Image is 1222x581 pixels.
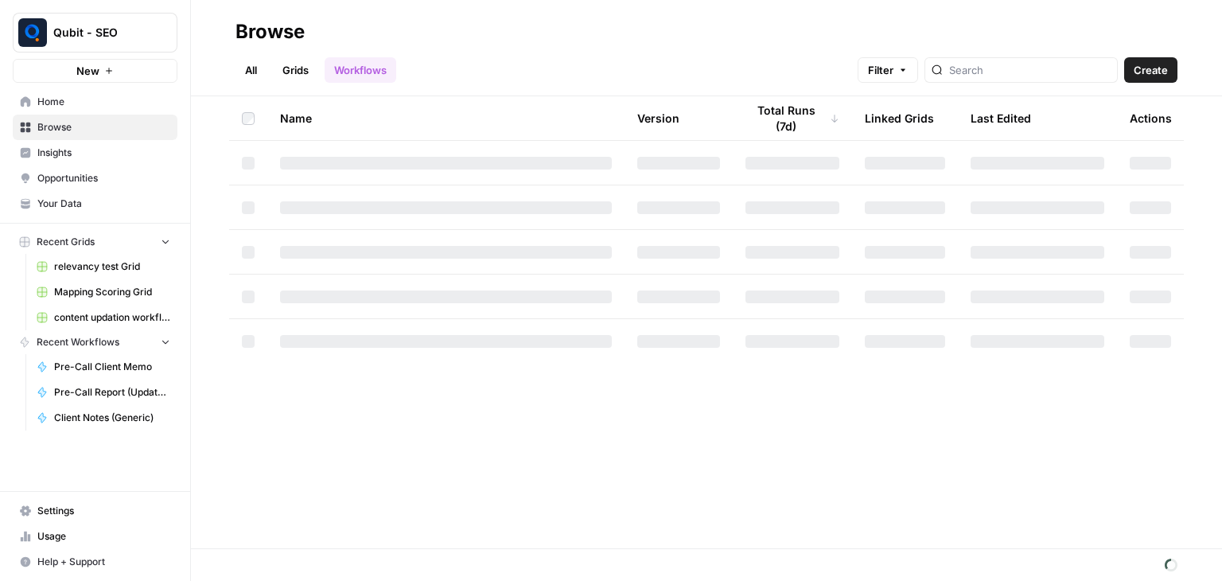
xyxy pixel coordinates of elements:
img: Qubit - SEO Logo [18,18,47,47]
span: New [76,63,99,79]
div: Actions [1130,96,1172,140]
a: Your Data [13,191,177,216]
button: Recent Grids [13,230,177,254]
a: Grids [273,57,318,83]
button: Filter [858,57,918,83]
a: relevancy test Grid [29,254,177,279]
a: Mapping Scoring Grid [29,279,177,305]
div: Browse [235,19,305,45]
span: Filter [868,62,893,78]
a: Pre-Call Report (Updated) [29,380,177,405]
span: Qubit - SEO [53,25,150,41]
a: content updation workflow [29,305,177,330]
a: Home [13,89,177,115]
span: content updation workflow [54,310,170,325]
span: Your Data [37,197,170,211]
a: Settings [13,498,177,524]
div: Last Edited [971,96,1031,140]
a: Usage [13,524,177,549]
span: Usage [37,529,170,544]
a: Workflows [325,57,396,83]
span: Settings [37,504,170,518]
span: Create [1134,62,1168,78]
div: Linked Grids [865,96,934,140]
a: All [235,57,267,83]
span: Recent Grids [37,235,95,249]
input: Search [949,62,1111,78]
span: relevancy test Grid [54,259,170,274]
span: Opportunities [37,171,170,185]
span: Home [37,95,170,109]
span: Browse [37,120,170,135]
a: Client Notes (Generic) [29,405,177,431]
button: Help + Support [13,549,177,575]
span: Mapping Scoring Grid [54,285,170,299]
a: Opportunities [13,166,177,191]
button: Workspace: Qubit - SEO [13,13,177,53]
a: Pre-Call Client Memo [29,354,177,380]
button: Recent Workflows [13,330,177,354]
button: New [13,59,177,83]
div: Name [280,96,612,140]
span: Client Notes (Generic) [54,411,170,425]
span: Pre-Call Report (Updated) [54,385,170,400]
button: Create [1124,57,1177,83]
a: Browse [13,115,177,140]
span: Insights [37,146,170,160]
div: Total Runs (7d) [745,96,839,140]
a: Insights [13,140,177,166]
span: Help + Support [37,555,170,569]
span: Recent Workflows [37,335,119,349]
span: Pre-Call Client Memo [54,360,170,374]
div: Version [637,96,679,140]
